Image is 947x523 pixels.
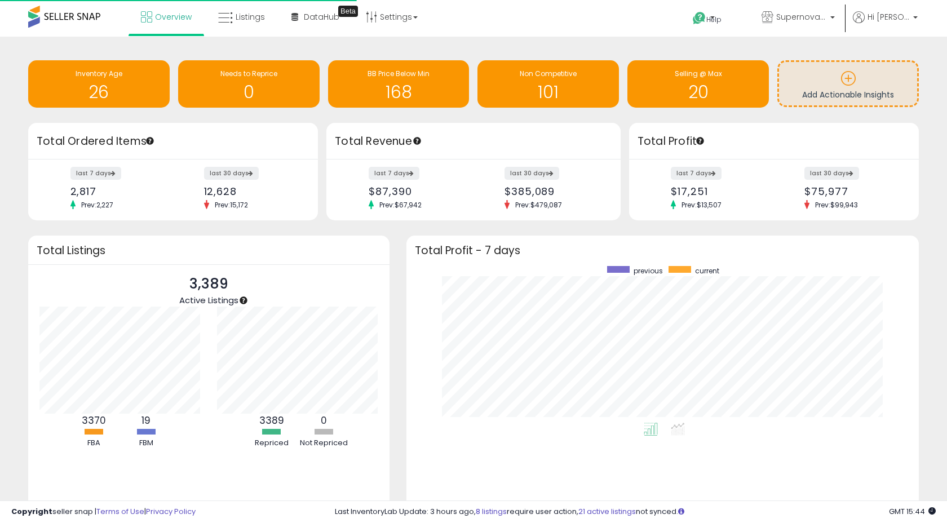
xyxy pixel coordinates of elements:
span: Prev: $13,507 [676,200,727,210]
span: Listings [236,11,265,23]
a: Hi [PERSON_NAME] [853,11,918,37]
a: Inventory Age 26 [28,60,170,108]
div: $385,089 [505,185,601,197]
span: previous [634,266,663,276]
div: Tooltip anchor [338,6,358,17]
span: Active Listings [179,294,238,306]
span: 2025-09-9 15:44 GMT [889,506,936,517]
label: last 7 days [70,167,121,180]
a: Non Competitive 101 [477,60,619,108]
a: Terms of Use [96,506,144,517]
div: $75,977 [804,185,899,197]
a: 21 active listings [578,506,636,517]
span: Overview [155,11,192,23]
div: FBM [121,438,171,449]
i: Get Help [692,11,706,25]
a: BB Price Below Min 168 [328,60,470,108]
strong: Copyright [11,506,52,517]
div: seller snap | | [11,507,196,517]
span: Help [706,15,722,24]
h3: Total Ordered Items [37,134,309,149]
h3: Total Profit - 7 days [415,246,910,255]
div: Not Repriced [299,438,349,449]
div: 2,817 [70,185,165,197]
label: last 7 days [369,167,419,180]
a: Privacy Policy [146,506,196,517]
b: 19 [141,414,151,427]
span: Selling @ Max [675,69,722,78]
a: Needs to Reprice 0 [178,60,320,108]
div: $17,251 [671,185,765,197]
h1: 101 [483,83,613,101]
span: Prev: $479,087 [510,200,568,210]
a: Selling @ Max 20 [627,60,769,108]
label: last 30 days [204,167,259,180]
span: Supernova Co. [776,11,827,23]
span: DataHub [304,11,339,23]
div: 12,628 [204,185,299,197]
h1: 20 [633,83,763,101]
label: last 30 days [505,167,559,180]
span: Prev: 2,227 [76,200,119,210]
span: current [695,266,719,276]
div: Repriced [246,438,297,449]
div: Tooltip anchor [238,295,249,305]
span: Hi [PERSON_NAME] [868,11,910,23]
p: 3,389 [179,273,238,295]
label: last 7 days [671,167,722,180]
b: 3370 [82,414,106,427]
a: Add Actionable Insights [779,62,917,105]
label: last 30 days [804,167,859,180]
a: Help [684,3,744,37]
div: $87,390 [369,185,465,197]
span: Prev: $67,942 [374,200,427,210]
b: 0 [321,414,327,427]
h3: Total Profit [638,134,910,149]
span: BB Price Below Min [368,69,430,78]
span: Prev: 15,172 [209,200,254,210]
b: 3389 [259,414,284,427]
h1: 26 [34,83,164,101]
span: Prev: $99,943 [809,200,864,210]
h3: Total Listings [37,246,381,255]
h1: 168 [334,83,464,101]
a: 8 listings [476,506,507,517]
span: Needs to Reprice [220,69,277,78]
span: Add Actionable Insights [802,89,894,100]
span: Inventory Age [76,69,122,78]
div: Last InventoryLab Update: 3 hours ago, require user action, not synced. [335,507,936,517]
div: Tooltip anchor [145,136,155,146]
div: FBA [68,438,119,449]
h1: 0 [184,83,314,101]
div: Tooltip anchor [412,136,422,146]
h3: Total Revenue [335,134,612,149]
i: Click here to read more about un-synced listings. [678,508,684,515]
div: Tooltip anchor [695,136,705,146]
span: Non Competitive [520,69,577,78]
